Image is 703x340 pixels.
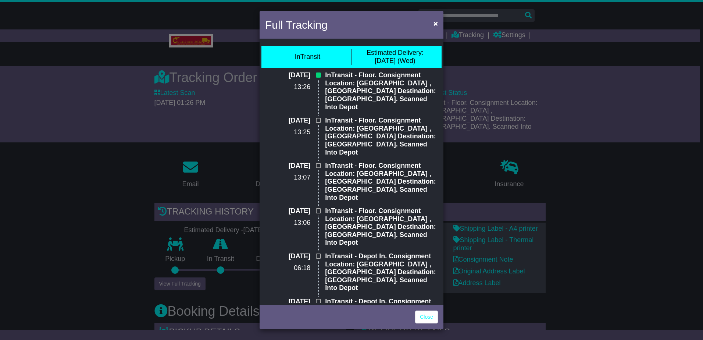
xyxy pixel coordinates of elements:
[325,298,438,337] p: InTransit - Depot In. Consignment Location: [GEOGRAPHIC_DATA] , [GEOGRAPHIC_DATA] Destination: [G...
[325,252,438,292] p: InTransit - Depot In. Consignment Location: [GEOGRAPHIC_DATA] , [GEOGRAPHIC_DATA] Destination: [G...
[265,17,328,33] h4: Full Tracking
[415,311,438,323] a: Close
[265,128,310,137] p: 13:25
[265,117,310,125] p: [DATE]
[265,174,310,182] p: 13:07
[265,298,310,306] p: [DATE]
[430,16,442,31] button: Close
[265,83,310,91] p: 13:26
[325,162,438,202] p: InTransit - Floor. Consignment Location: [GEOGRAPHIC_DATA] , [GEOGRAPHIC_DATA] Destination: [GEOG...
[295,53,320,61] div: InTransit
[265,252,310,261] p: [DATE]
[367,49,424,56] span: Estimated Delivery:
[265,207,310,215] p: [DATE]
[325,207,438,247] p: InTransit - Floor. Consignment Location: [GEOGRAPHIC_DATA] , [GEOGRAPHIC_DATA] Destination: [GEOG...
[367,49,424,65] div: [DATE] (Wed)
[265,219,310,227] p: 13:06
[325,71,438,111] p: InTransit - Floor. Consignment Location: [GEOGRAPHIC_DATA] , [GEOGRAPHIC_DATA] Destination: [GEOG...
[265,71,310,79] p: [DATE]
[325,117,438,156] p: InTransit - Floor. Consignment Location: [GEOGRAPHIC_DATA] , [GEOGRAPHIC_DATA] Destination: [GEOG...
[265,264,310,272] p: 06:18
[265,162,310,170] p: [DATE]
[433,19,438,28] span: ×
